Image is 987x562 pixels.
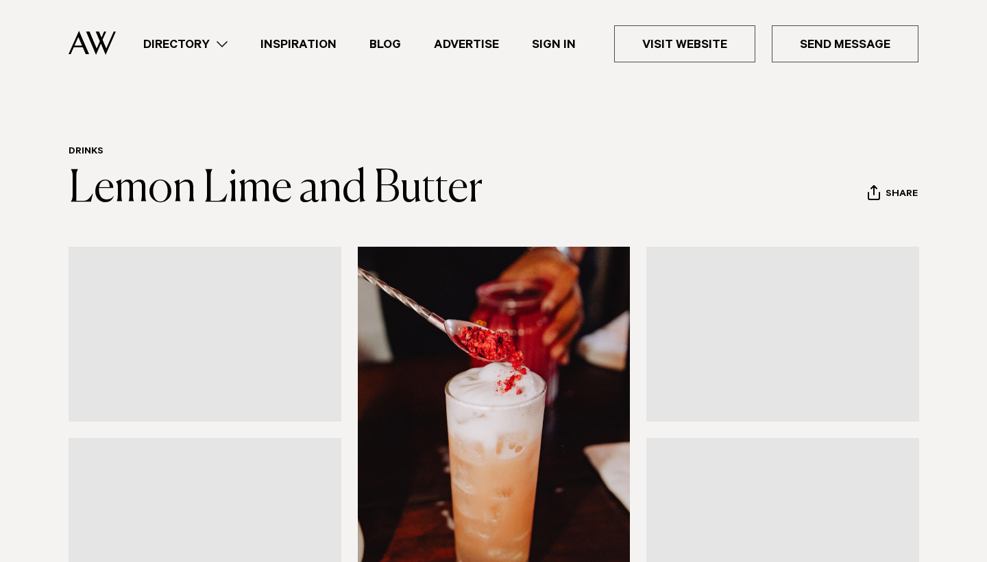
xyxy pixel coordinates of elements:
[69,31,116,55] img: Auckland Weddings Logo
[127,35,244,53] a: Directory
[69,167,483,211] a: Lemon Lime and Butter
[515,35,592,53] a: Sign In
[244,35,353,53] a: Inspiration
[69,147,103,158] a: Drinks
[417,35,515,53] a: Advertise
[353,35,417,53] a: Blog
[867,184,918,205] button: Share
[886,188,918,201] span: Share
[772,25,918,62] a: Send Message
[614,25,755,62] a: Visit Website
